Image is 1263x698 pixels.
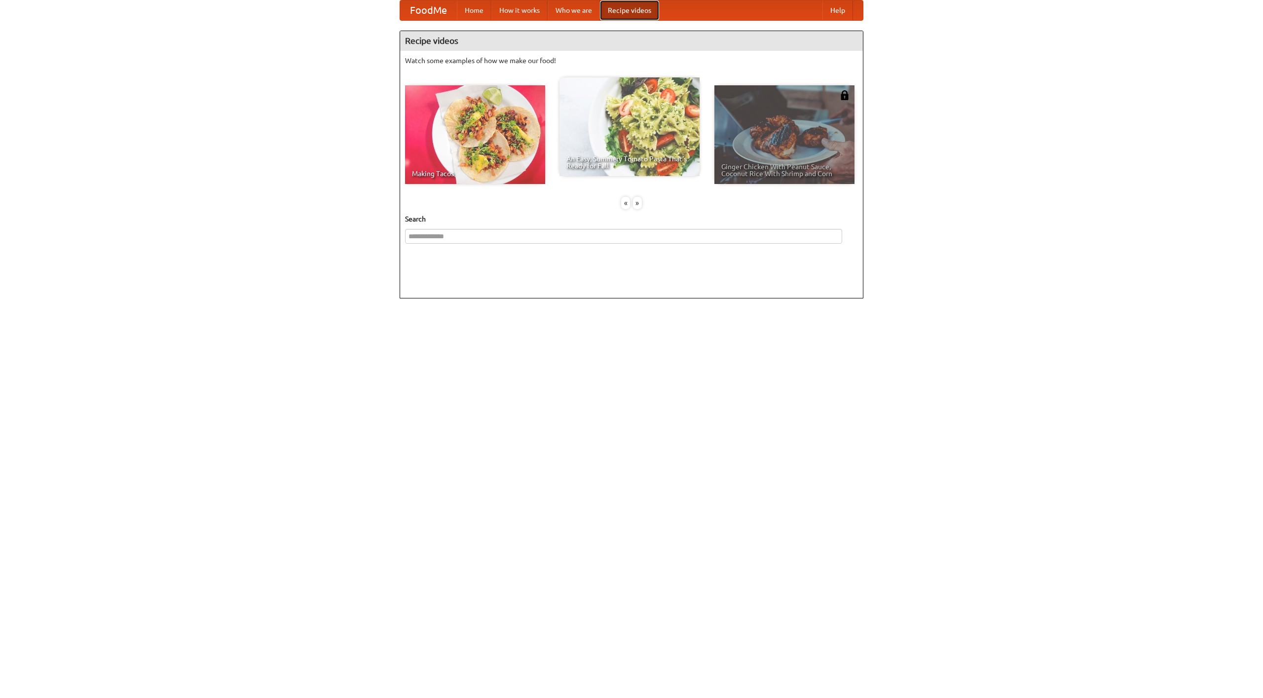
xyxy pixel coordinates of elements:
a: FoodMe [400,0,457,20]
a: Who we are [548,0,600,20]
h4: Recipe videos [400,31,863,51]
a: Help [822,0,853,20]
a: How it works [491,0,548,20]
img: 483408.png [840,90,850,100]
a: Recipe videos [600,0,659,20]
a: Home [457,0,491,20]
h5: Search [405,214,858,224]
a: An Easy, Summery Tomato Pasta That's Ready for Fall [559,77,700,176]
div: » [633,197,642,209]
span: An Easy, Summery Tomato Pasta That's Ready for Fall [566,155,693,169]
span: Making Tacos [412,170,538,177]
p: Watch some examples of how we make our food! [405,56,858,66]
div: « [621,197,630,209]
a: Making Tacos [405,85,545,184]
